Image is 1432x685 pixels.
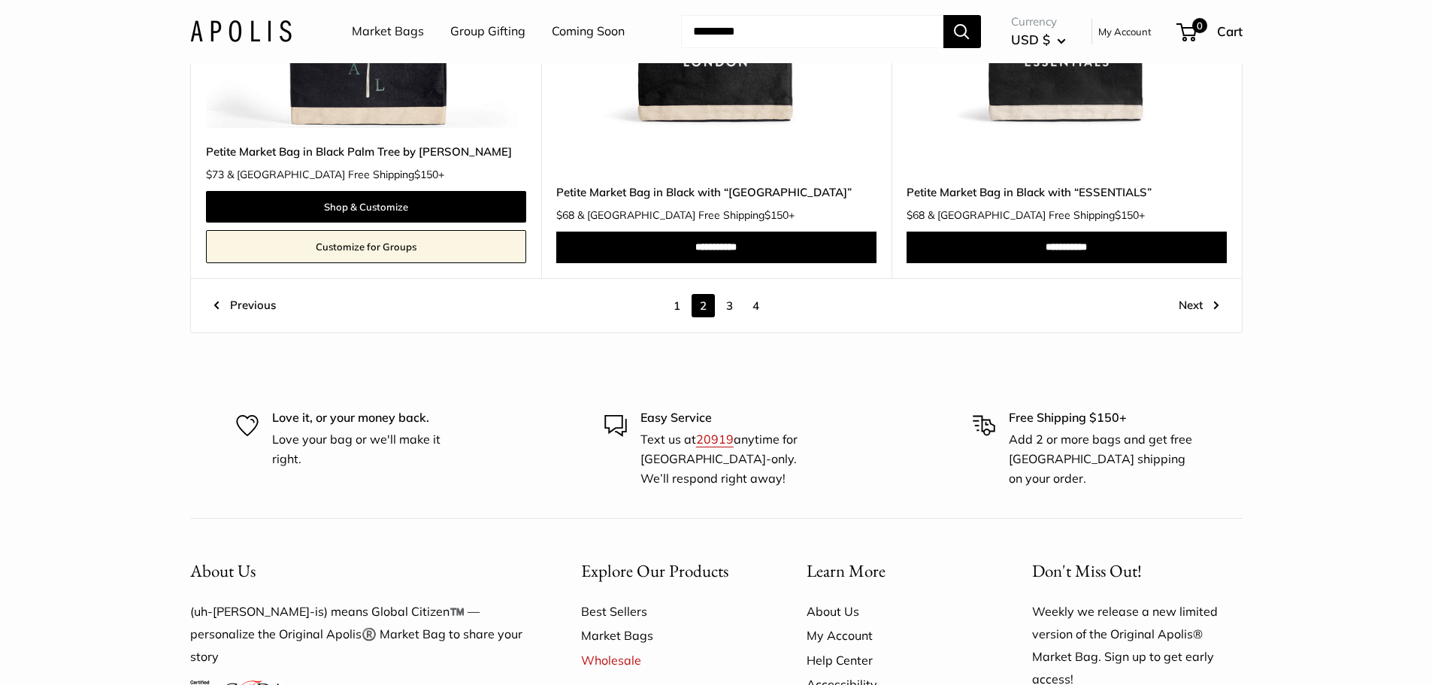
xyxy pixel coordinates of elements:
[807,599,979,623] a: About Us
[206,230,526,263] a: Customize for Groups
[764,208,789,222] span: $150
[807,623,979,647] a: My Account
[640,430,828,488] p: Text us at anytime for [GEOGRAPHIC_DATA]-only. We’ll respond right away!
[206,143,526,160] a: Petite Market Bag in Black Palm Tree by [PERSON_NAME]
[907,183,1227,201] a: Petite Market Bag in Black with “ESSENTIALS”
[1179,294,1219,317] a: Next
[681,15,943,48] input: Search...
[206,191,526,223] a: Shop & Customize
[1191,18,1206,33] span: 0
[1011,28,1066,52] button: USD $
[807,556,979,586] button: Learn More
[581,648,754,672] a: Wholesale
[577,210,795,220] span: & [GEOGRAPHIC_DATA] Free Shipping +
[744,294,767,317] a: 4
[414,168,438,181] span: $150
[943,15,981,48] button: Search
[450,20,525,43] a: Group Gifting
[696,432,734,447] a: 20919
[665,294,689,317] a: 1
[190,559,256,582] span: About Us
[640,408,828,428] p: Easy Service
[907,208,925,222] span: $68
[190,556,528,586] button: About Us
[1178,20,1243,44] a: 0 Cart
[1032,556,1243,586] p: Don't Miss Out!
[190,601,528,668] p: (uh-[PERSON_NAME]-is) means Global Citizen™️ — personalize the Original Apolis®️ Market Bag to sh...
[190,20,292,42] img: Apolis
[213,294,276,317] a: Previous
[692,294,715,317] span: 2
[1009,430,1197,488] p: Add 2 or more bags and get free [GEOGRAPHIC_DATA] shipping on your order.
[581,599,754,623] a: Best Sellers
[556,208,574,222] span: $68
[1098,23,1152,41] a: My Account
[581,559,728,582] span: Explore Our Products
[206,168,224,181] span: $73
[807,648,979,672] a: Help Center
[718,294,741,317] a: 3
[552,20,625,43] a: Coming Soon
[807,559,886,582] span: Learn More
[12,628,161,673] iframe: Sign Up via Text for Offers
[1011,32,1050,47] span: USD $
[1009,408,1197,428] p: Free Shipping $150+
[1115,208,1139,222] span: $150
[556,183,876,201] a: Petite Market Bag in Black with “[GEOGRAPHIC_DATA]”
[1011,11,1066,32] span: Currency
[272,430,460,468] p: Love your bag or we'll make it right.
[1217,23,1243,39] span: Cart
[581,556,754,586] button: Explore Our Products
[928,210,1145,220] span: & [GEOGRAPHIC_DATA] Free Shipping +
[581,623,754,647] a: Market Bags
[352,20,424,43] a: Market Bags
[272,408,460,428] p: Love it, or your money back.
[227,169,444,180] span: & [GEOGRAPHIC_DATA] Free Shipping +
